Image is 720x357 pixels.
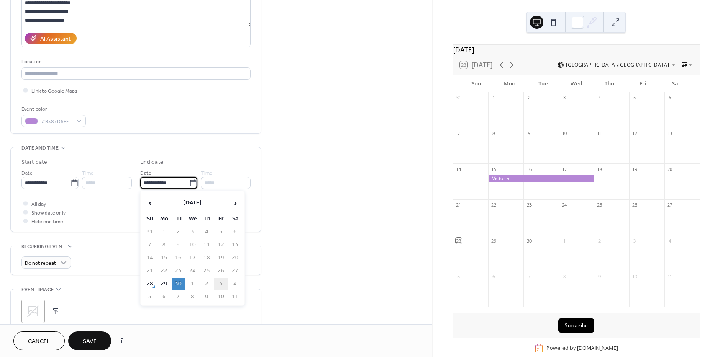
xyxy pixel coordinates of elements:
[157,239,171,251] td: 8
[143,265,156,277] td: 21
[25,33,77,44] button: AI Assistant
[172,213,185,225] th: Tu
[31,200,46,209] span: All day
[143,194,156,211] span: ‹
[561,130,567,137] div: 10
[667,95,673,101] div: 6
[228,226,242,238] td: 6
[200,252,213,264] td: 18
[632,95,638,101] div: 5
[31,87,77,96] span: Link to Google Maps
[200,239,213,251] td: 11
[460,75,493,92] div: Sun
[143,226,156,238] td: 31
[667,202,673,208] div: 27
[157,278,171,290] td: 29
[526,75,560,92] div: Tue
[172,291,185,303] td: 7
[667,166,673,172] div: 20
[632,130,638,137] div: 12
[228,213,242,225] th: Sa
[493,75,526,92] div: Mon
[229,194,241,211] span: ›
[28,337,50,346] span: Cancel
[143,239,156,251] td: 7
[186,239,199,251] td: 10
[200,213,213,225] th: Th
[456,95,462,101] div: 31
[491,273,497,279] div: 6
[559,75,593,92] div: Wed
[82,169,94,178] span: Time
[491,95,497,101] div: 1
[526,238,532,244] div: 30
[667,273,673,279] div: 11
[214,265,228,277] td: 26
[596,95,602,101] div: 4
[214,226,228,238] td: 5
[632,238,638,244] div: 3
[157,226,171,238] td: 1
[186,252,199,264] td: 17
[21,285,54,294] span: Event image
[143,252,156,264] td: 14
[143,278,156,290] td: 28
[593,75,626,92] div: Thu
[561,273,567,279] div: 8
[172,265,185,277] td: 23
[157,252,171,264] td: 15
[31,217,63,226] span: Hide end time
[21,144,59,153] span: Date and time
[143,213,156,225] th: Su
[596,202,602,208] div: 25
[186,226,199,238] td: 3
[41,117,72,126] span: #B587D6FF
[200,291,213,303] td: 9
[186,265,199,277] td: 24
[21,57,249,66] div: Location
[667,130,673,137] div: 13
[228,265,242,277] td: 27
[491,166,497,172] div: 15
[546,345,618,352] div: Powered by
[40,35,71,44] div: AI Assistant
[632,166,638,172] div: 19
[172,226,185,238] td: 2
[214,291,228,303] td: 10
[31,209,66,217] span: Show date only
[526,202,532,208] div: 23
[561,202,567,208] div: 24
[596,130,602,137] div: 11
[200,265,213,277] td: 25
[491,202,497,208] div: 22
[561,95,567,101] div: 3
[68,331,111,350] button: Save
[596,273,602,279] div: 9
[228,291,242,303] td: 11
[214,252,228,264] td: 19
[186,278,199,290] td: 1
[577,345,618,352] a: [DOMAIN_NAME]
[13,331,65,350] button: Cancel
[140,169,151,178] span: Date
[214,278,228,290] td: 3
[228,252,242,264] td: 20
[21,169,33,178] span: Date
[157,213,171,225] th: Mo
[561,238,567,244] div: 1
[186,213,199,225] th: We
[526,130,532,137] div: 9
[21,242,66,251] span: Recurring event
[456,238,462,244] div: 28
[667,238,673,244] div: 4
[456,166,462,172] div: 14
[488,175,594,182] div: Victoria
[456,202,462,208] div: 21
[200,226,213,238] td: 4
[632,202,638,208] div: 26
[157,265,171,277] td: 22
[456,273,462,279] div: 5
[201,169,213,178] span: Time
[526,273,532,279] div: 7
